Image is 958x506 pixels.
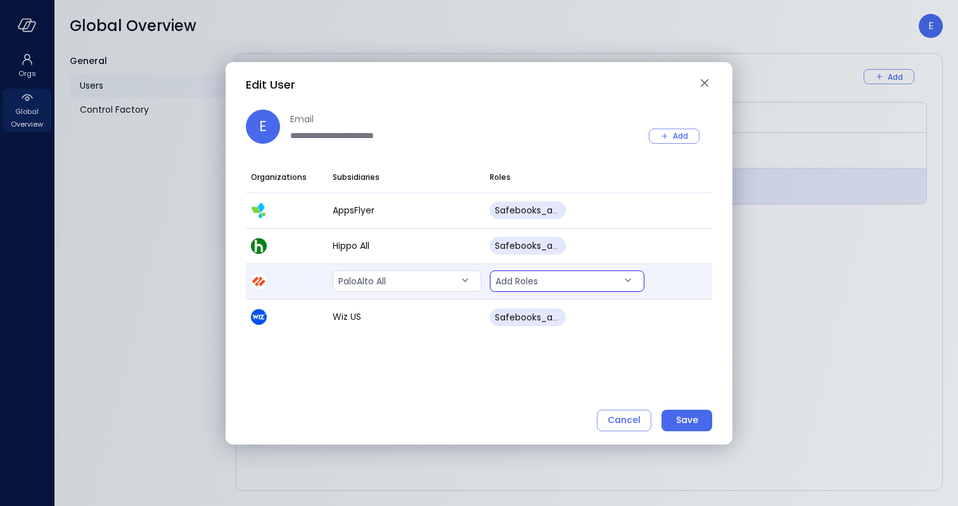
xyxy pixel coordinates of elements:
p: AppsFlyer [333,204,480,217]
p: Add Roles [495,275,538,288]
div: AppsFlyer [251,203,323,218]
p: Hippo All [333,239,480,253]
div: Cancel [608,412,641,428]
span: Organizations [251,171,307,184]
div: safebooks_admin [490,201,566,219]
span: Edit User [246,77,295,92]
span: Subsidiaries [333,171,380,184]
div: Hippo [251,238,323,254]
p: E [259,116,267,137]
div: Add [673,129,688,142]
div: PaloAlto [251,274,323,289]
p: PaloAlto All [338,275,386,288]
div: safebooks_admin [490,308,566,326]
div: Wiz [251,309,323,325]
div: Save [676,412,698,428]
button: Save [661,410,712,431]
button: Add [649,129,699,144]
div: safebooks_admin [490,237,566,255]
span: safebooks_admin [495,311,575,324]
img: hs4uxyqbml240cwf4com [251,274,267,289]
img: cfcvbyzhwvtbhao628kj [251,309,267,325]
p: Wiz US [333,310,480,324]
span: safebooks_admin [495,239,575,252]
span: Roles [490,171,511,184]
label: Email [290,112,480,126]
img: ynjrjpaiymlkbkxtflmu [251,238,267,254]
img: zbmm8o9awxf8yv3ehdzf [251,203,267,218]
span: safebooks_admin [495,204,575,217]
button: Cancel [597,410,651,431]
